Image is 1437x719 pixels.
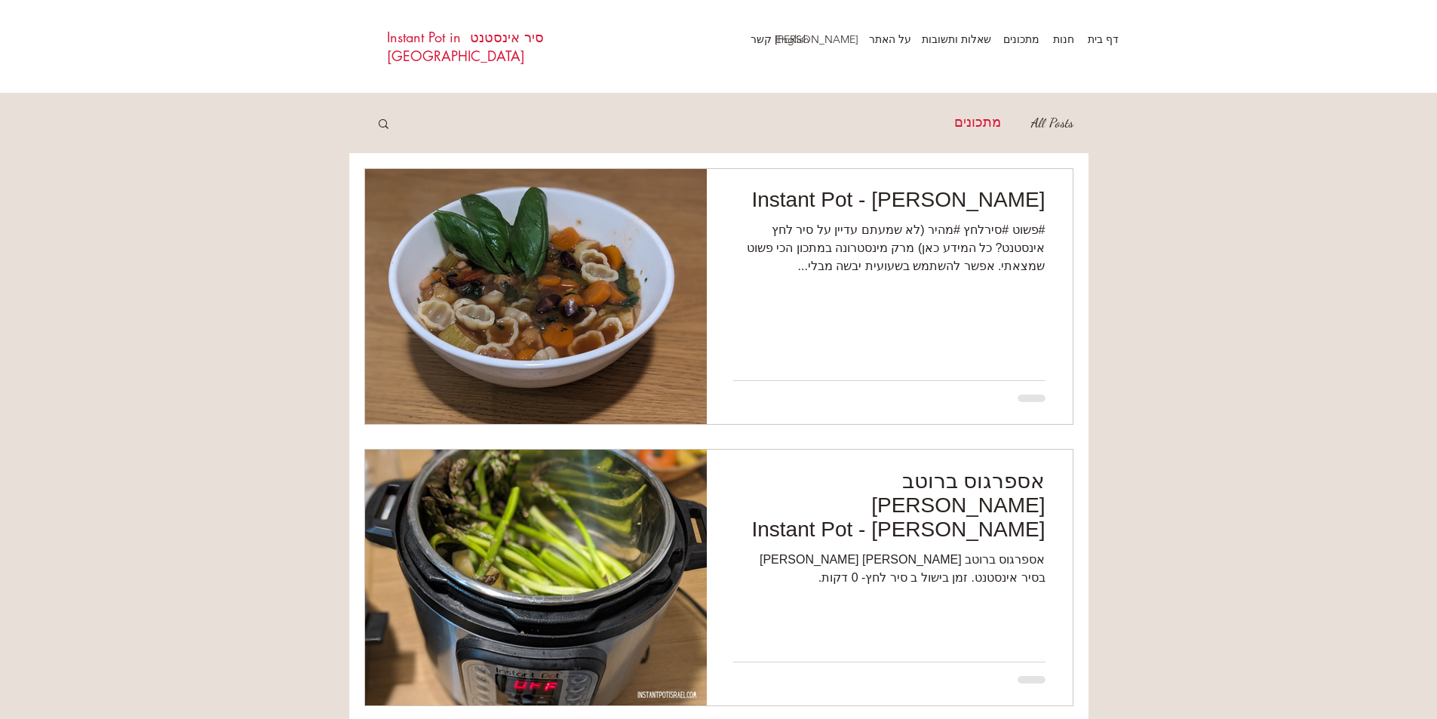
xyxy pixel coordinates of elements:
[1082,28,1126,51] a: דף בית
[817,28,866,51] a: [PERSON_NAME] קשר
[734,28,1126,51] nav: אתר
[406,93,1076,153] nav: בלוג
[1046,28,1082,51] p: חנות
[364,449,707,706] img: אספרגוס ברוטב שום לימון - Instant Pot
[954,111,1001,135] a: מתכונים
[733,221,1046,275] div: #פשוט #סירלחץ #מהיר (לא שמעתם עדיין על סיר לחץ אינסטנט? כל המידע כאן) מרק מינסטרונה במתכון הכי פש...
[376,117,391,133] div: חיפוש
[914,28,999,51] p: שאלות ותשובות
[999,28,1047,51] a: מתכונים
[861,28,919,51] p: על האתר
[743,28,866,51] p: [PERSON_NAME] קשר
[1031,111,1073,135] a: All Posts
[733,187,1046,221] a: [PERSON_NAME] - Instant Pot
[387,28,544,65] a: סיר אינסטנט Instant Pot in [GEOGRAPHIC_DATA]
[733,551,1046,587] div: אספרגוס ברוטב [PERSON_NAME] [PERSON_NAME] בסיר אינסטנט. זמן בישול ב סיר לחץ- 0 דקות.
[733,188,1046,212] h2: [PERSON_NAME] - Instant Pot
[733,469,1046,542] h2: אספרגוס ברוטב [PERSON_NAME] [PERSON_NAME] - Instant Pot
[919,28,999,51] a: שאלות ותשובות
[1080,28,1126,51] p: דף בית
[1047,28,1082,51] a: חנות
[996,28,1047,51] p: מתכונים
[364,168,707,426] img: מרק מינסטרונה - Instant Pot
[768,28,817,51] a: English
[866,28,919,51] a: על האתר
[733,468,1046,551] a: אספרגוס ברוטב [PERSON_NAME] [PERSON_NAME] - Instant Pot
